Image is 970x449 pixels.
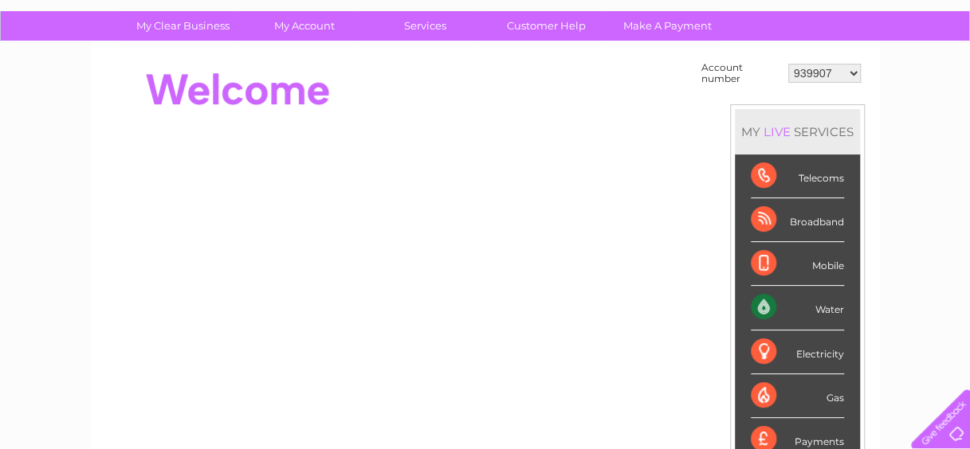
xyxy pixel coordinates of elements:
[760,124,794,139] div: LIVE
[729,68,764,80] a: Energy
[751,286,844,330] div: Water
[751,154,844,198] div: Telecoms
[751,330,844,374] div: Electricity
[602,11,733,41] a: Make A Payment
[864,68,903,80] a: Contact
[751,198,844,242] div: Broadband
[735,109,860,154] div: MY SERVICES
[751,242,844,286] div: Mobile
[751,374,844,418] div: Gas
[697,58,784,88] td: Account number
[109,9,862,77] div: Clear Business is a trading name of Verastar Limited (registered in [GEOGRAPHIC_DATA] No. 3667643...
[670,8,780,28] a: 0333 014 3131
[359,11,491,41] a: Services
[481,11,612,41] a: Customer Help
[917,68,955,80] a: Log out
[831,68,854,80] a: Blog
[238,11,370,41] a: My Account
[689,68,720,80] a: Water
[34,41,116,90] img: logo.png
[774,68,822,80] a: Telecoms
[117,11,249,41] a: My Clear Business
